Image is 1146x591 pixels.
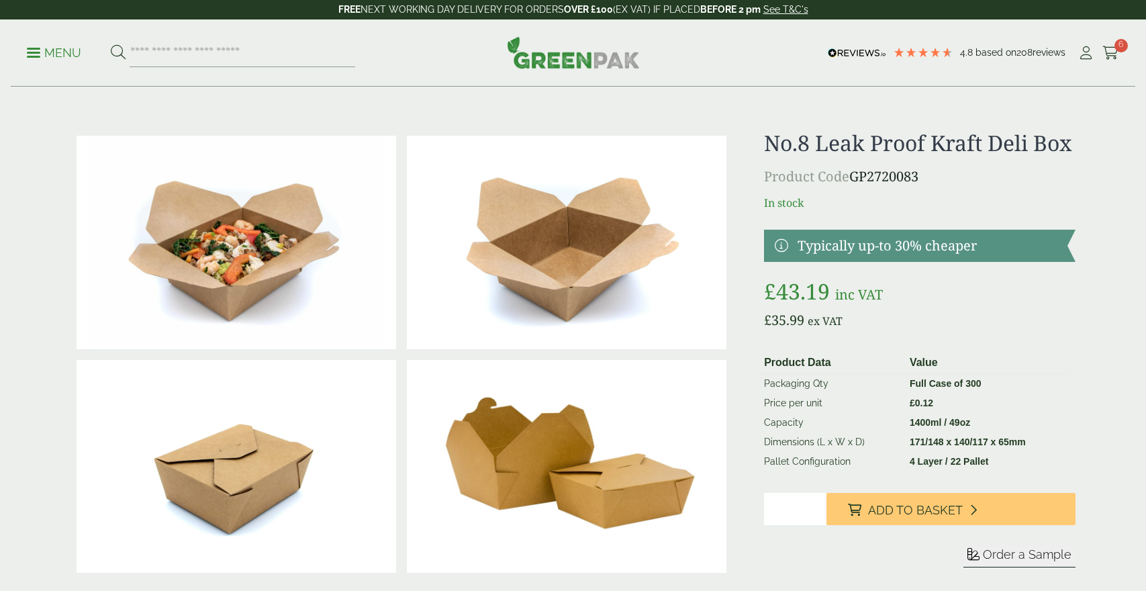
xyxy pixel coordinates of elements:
[27,45,81,61] p: Menu
[764,167,1075,187] p: GP2720083
[764,130,1075,156] h1: No.8 Leak Proof Kraft Deli Box
[975,47,1016,58] span: Based on
[963,547,1076,567] button: Order a Sample
[910,378,982,389] strong: Full Case of 300
[910,417,970,428] strong: 1400ml / 49oz
[1102,43,1119,63] a: 6
[764,167,849,185] span: Product Code
[910,437,1026,447] strong: 171/148 x 140/117 x 65mm
[564,4,613,15] strong: OVER £100
[868,503,963,518] span: Add to Basket
[759,394,904,413] td: Price per unit
[826,493,1076,525] button: Add to Basket
[407,360,726,574] img: No.8 Leak Proof Kraft Deli Box Full Case Of 0
[764,195,1075,211] p: In stock
[764,277,830,306] bdi: 43.19
[764,311,771,329] span: £
[759,433,904,452] td: Dimensions (L x W x D)
[893,46,953,58] div: 4.79 Stars
[1102,46,1119,60] i: Cart
[835,285,883,304] span: inc VAT
[759,452,904,471] td: Pallet Configuration
[759,413,904,433] td: Capacity
[77,136,396,349] img: No 8 Deli Box With Prawn Chicken Stir Fry
[764,277,776,306] span: £
[1033,47,1065,58] span: reviews
[759,374,904,394] td: Packaging Qty
[910,398,933,408] bdi: 0.12
[910,456,989,467] strong: 4 Layer / 22 Pallet
[983,547,1071,561] span: Order a Sample
[1078,46,1094,60] i: My Account
[828,48,886,58] img: REVIEWS.io
[808,314,843,328] span: ex VAT
[904,352,1070,374] th: Value
[910,398,915,408] span: £
[1114,39,1128,52] span: 6
[759,352,904,374] th: Product Data
[407,136,726,349] img: Deli Box No8 Open
[507,36,640,69] img: GreenPak Supplies
[77,360,396,574] img: Deli Box No8 Closed
[338,4,361,15] strong: FREE
[960,47,975,58] span: 4.8
[763,4,808,15] a: See T&C's
[27,45,81,58] a: Menu
[1016,47,1033,58] span: 208
[764,311,804,329] bdi: 35.99
[700,4,761,15] strong: BEFORE 2 pm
